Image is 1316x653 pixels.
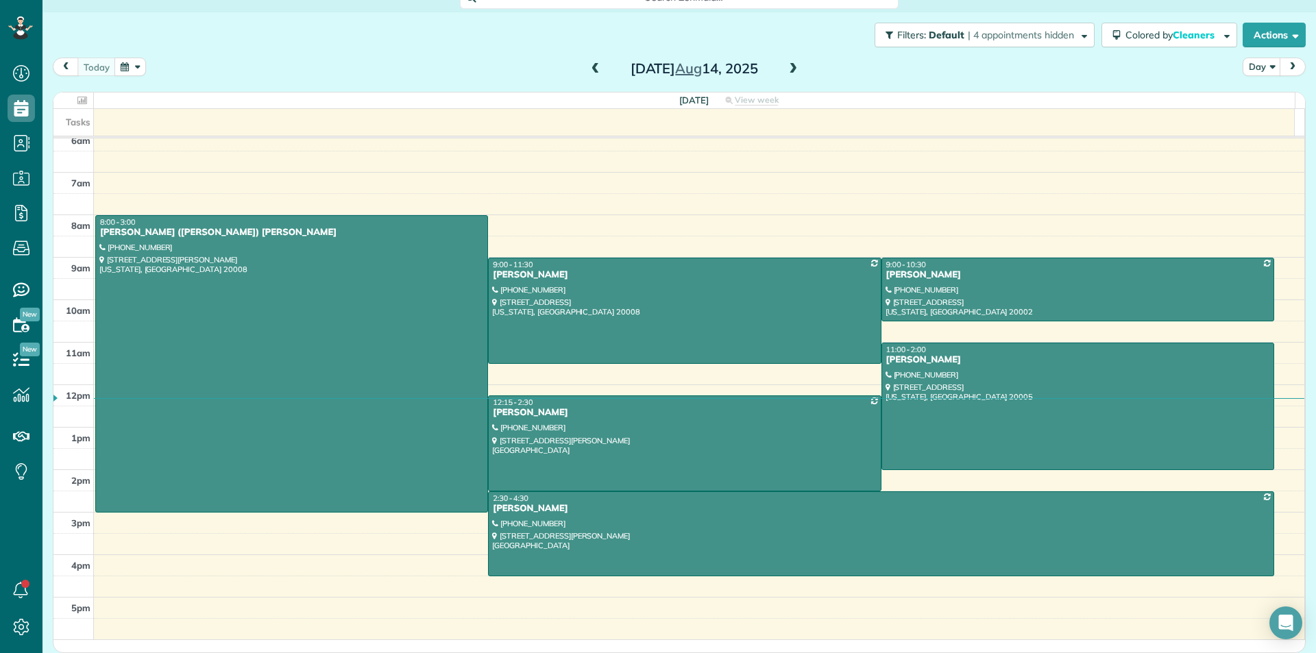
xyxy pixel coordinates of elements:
span: 9:00 - 10:30 [886,260,926,269]
span: New [20,308,40,321]
div: [PERSON_NAME] [886,269,1270,281]
div: [PERSON_NAME] [492,269,877,281]
span: Colored by [1125,29,1219,41]
button: Day [1243,58,1281,76]
div: [PERSON_NAME] ([PERSON_NAME]) [PERSON_NAME] [99,227,484,238]
span: 2:30 - 4:30 [493,493,528,503]
div: [PERSON_NAME] [492,407,877,419]
span: 11am [66,347,90,358]
span: 4pm [71,560,90,571]
a: Filters: Default | 4 appointments hidden [868,23,1095,47]
span: 8:00 - 3:00 [100,217,136,227]
div: [PERSON_NAME] [492,503,1270,515]
span: 12pm [66,390,90,401]
span: Aug [675,60,702,77]
span: Tasks [66,116,90,127]
span: View week [735,95,779,106]
span: Default [929,29,965,41]
div: Open Intercom Messenger [1269,606,1302,639]
span: New [20,343,40,356]
button: prev [53,58,79,76]
span: 7am [71,177,90,188]
span: 2pm [71,475,90,486]
h2: [DATE] 14, 2025 [609,61,780,76]
button: Actions [1243,23,1306,47]
button: Colored byCleaners [1101,23,1237,47]
button: next [1280,58,1306,76]
span: Cleaners [1173,29,1217,41]
span: 5pm [71,602,90,613]
span: 3pm [71,517,90,528]
span: 9am [71,262,90,273]
button: today [77,58,116,76]
span: 1pm [71,432,90,443]
span: 11:00 - 2:00 [886,345,926,354]
span: [DATE] [679,95,709,106]
span: 6am [71,135,90,146]
div: [PERSON_NAME] [886,354,1270,366]
span: 12:15 - 2:30 [493,397,533,407]
span: 10am [66,305,90,316]
span: Filters: [897,29,926,41]
button: Filters: Default | 4 appointments hidden [875,23,1095,47]
span: 9:00 - 11:30 [493,260,533,269]
span: | 4 appointments hidden [968,29,1074,41]
span: 8am [71,220,90,231]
